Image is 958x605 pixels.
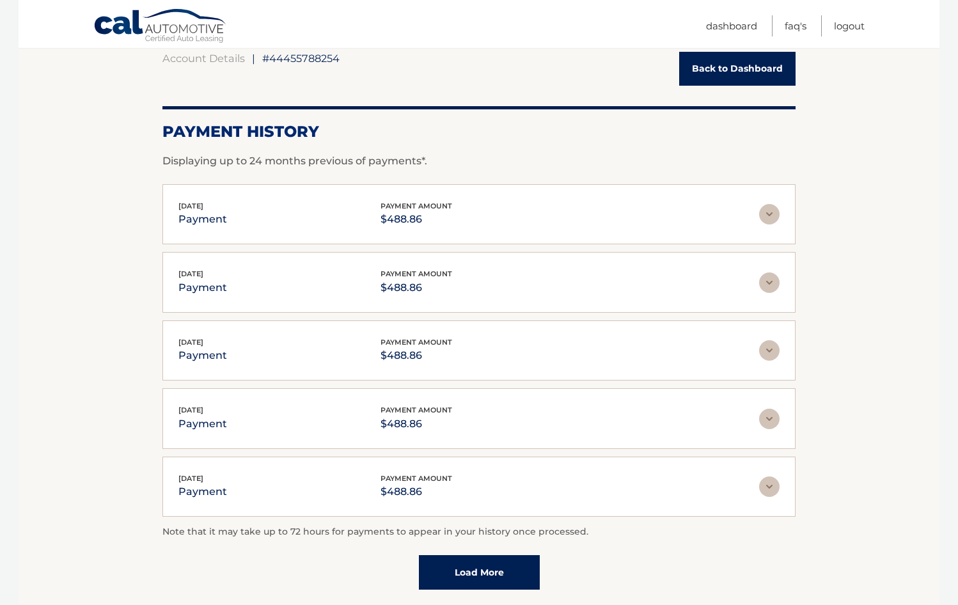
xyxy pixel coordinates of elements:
p: $488.86 [381,415,452,433]
img: accordion-rest.svg [759,272,780,293]
a: Logout [834,15,865,36]
a: Account Details [162,52,245,65]
p: payment [178,347,227,365]
p: payment [178,483,227,501]
span: payment amount [381,405,452,414]
span: payment amount [381,269,452,278]
span: [DATE] [178,405,203,414]
span: payment amount [381,474,452,483]
a: Load More [419,555,540,590]
img: accordion-rest.svg [759,340,780,361]
p: payment [178,279,227,297]
img: accordion-rest.svg [759,204,780,224]
p: payment [178,210,227,228]
span: [DATE] [178,269,203,278]
p: $488.86 [381,210,452,228]
img: accordion-rest.svg [759,409,780,429]
p: payment [178,415,227,433]
a: Dashboard [706,15,757,36]
h2: Payment History [162,122,796,141]
a: Cal Automotive [93,8,228,45]
span: | [252,52,255,65]
p: Displaying up to 24 months previous of payments*. [162,153,796,169]
span: #44455788254 [262,52,340,65]
p: Note that it may take up to 72 hours for payments to appear in your history once processed. [162,524,796,540]
p: $488.86 [381,279,452,297]
p: $488.86 [381,347,452,365]
a: Back to Dashboard [679,52,796,86]
span: payment amount [381,201,452,210]
span: [DATE] [178,474,203,483]
p: $488.86 [381,483,452,501]
span: [DATE] [178,201,203,210]
a: FAQ's [785,15,806,36]
span: [DATE] [178,338,203,347]
span: payment amount [381,338,452,347]
img: accordion-rest.svg [759,476,780,497]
